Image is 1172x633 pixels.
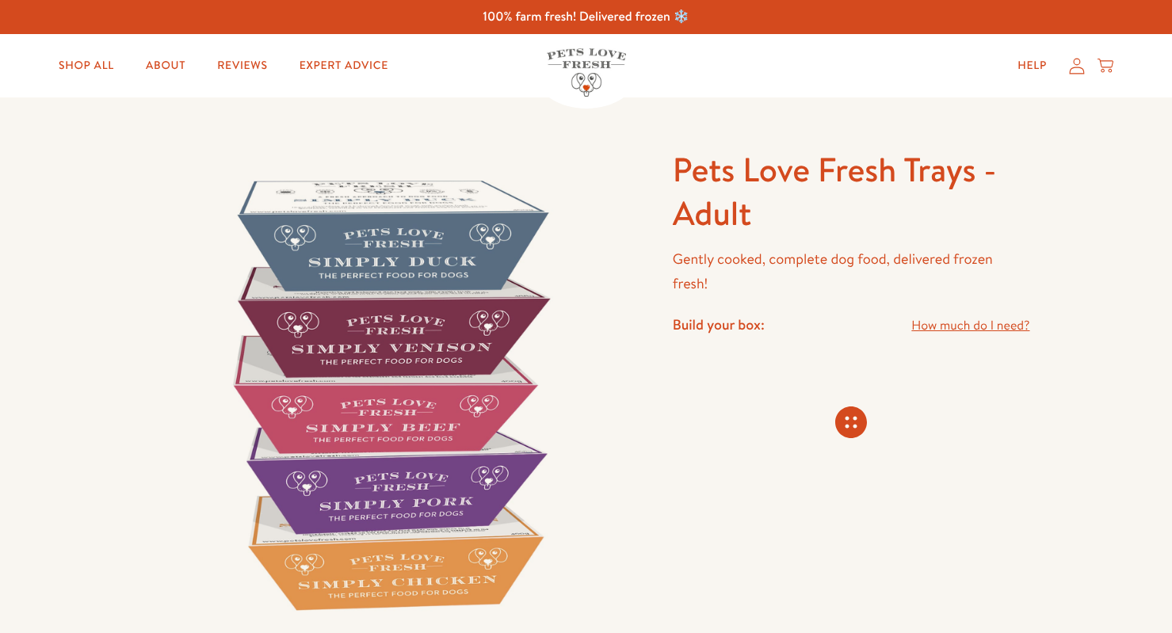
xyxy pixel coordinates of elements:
[547,48,626,97] img: Pets Love Fresh
[287,50,401,82] a: Expert Advice
[835,406,867,438] svg: Connecting store
[673,315,765,334] h4: Build your box:
[204,50,280,82] a: Reviews
[1005,50,1059,82] a: Help
[673,148,1030,235] h1: Pets Love Fresh Trays - Adult
[133,50,198,82] a: About
[673,247,1030,296] p: Gently cooked, complete dog food, delivered frozen fresh!
[46,50,127,82] a: Shop All
[911,315,1029,337] a: How much do I need?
